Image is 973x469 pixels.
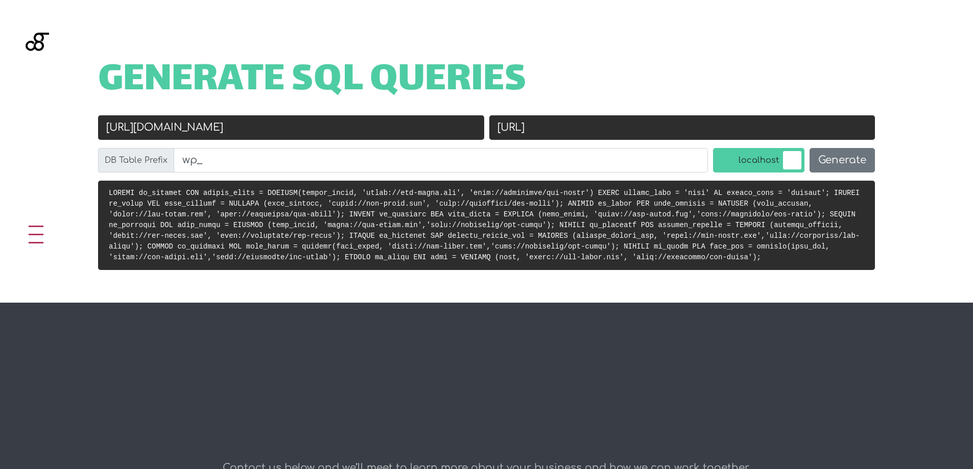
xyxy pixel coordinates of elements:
label: localhost [713,148,804,172]
span: Generate SQL Queries [98,65,527,97]
input: wp_ [174,148,708,172]
img: Blackgate [26,33,49,109]
input: New URL [489,115,875,140]
code: LOREMI do_sitamet CON adipis_elits = DOEIUSM(tempor_incid, 'utlab://etd-magna.ali', 'enim://admin... [109,189,860,261]
label: DB Table Prefix [98,148,174,172]
button: Generate [810,148,875,172]
input: Old URL [98,115,484,140]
